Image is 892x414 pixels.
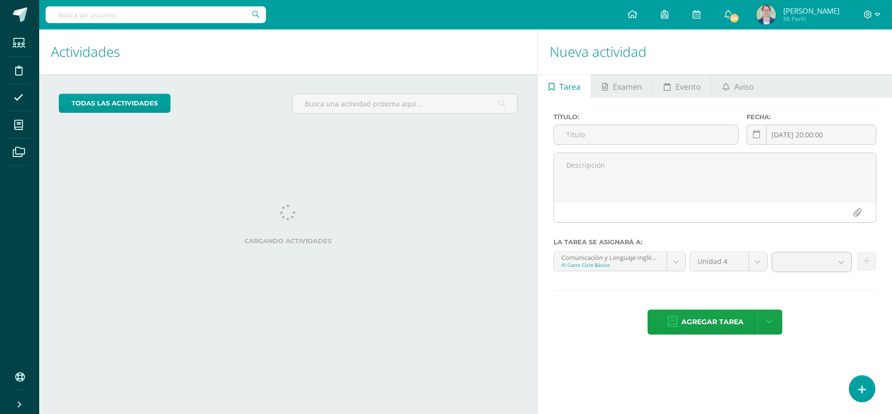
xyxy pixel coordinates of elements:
a: todas las Actividades [59,94,170,113]
span: Agregar tarea [681,310,744,334]
input: Fecha de entrega [747,125,876,144]
div: III Curso Ciclo Básico [561,261,659,268]
input: Busca un usuario... [46,6,266,23]
span: Mi Perfil [783,15,840,23]
a: Comunicación y Lenguaje Inglés 'A'III Curso Ciclo Básico [554,252,685,271]
span: Examen [613,75,642,99]
h1: Nueva actividad [550,29,880,74]
img: 6984bd19de0f34bc91d734abb952efb6.png [756,5,776,25]
a: Unidad 4 [690,252,767,271]
a: Examen [591,74,652,98]
a: Evento [653,74,711,98]
label: Fecha: [747,113,876,121]
span: Aviso [734,75,754,99]
input: Busca una actividad próxima aquí... [292,94,517,113]
a: Aviso [712,74,764,98]
span: Tarea [559,75,580,99]
label: La tarea se asignará a: [554,238,876,246]
span: 56 [728,13,739,24]
span: [PERSON_NAME] [783,6,840,16]
label: Título: [554,113,739,121]
input: Título [554,125,738,144]
a: Tarea [538,74,591,98]
span: Unidad 4 [698,252,741,271]
label: Cargando actividades [59,237,518,245]
div: Comunicación y Lenguaje Inglés 'A' [561,252,659,261]
h1: Actividades [51,29,526,74]
span: Evento [675,75,701,99]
